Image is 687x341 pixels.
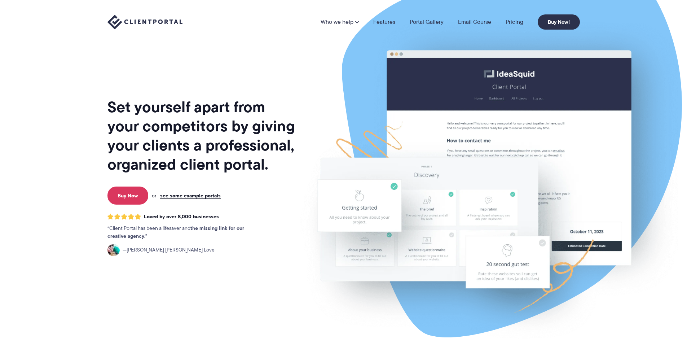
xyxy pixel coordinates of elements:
[123,246,215,254] span: [PERSON_NAME] [PERSON_NAME] Love
[144,214,219,220] span: Loved by over 8,000 businesses
[160,192,221,199] a: see some example portals
[506,19,523,25] a: Pricing
[538,14,580,30] a: Buy Now!
[107,97,296,174] h1: Set yourself apart from your competitors by giving your clients a professional, organized client ...
[410,19,444,25] a: Portal Gallery
[373,19,395,25] a: Features
[107,187,148,205] a: Buy Now
[107,224,244,240] strong: the missing link for our creative agency
[458,19,491,25] a: Email Course
[107,224,259,240] p: Client Portal has been a lifesaver and .
[321,19,359,25] a: Who we help
[152,192,157,199] span: or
